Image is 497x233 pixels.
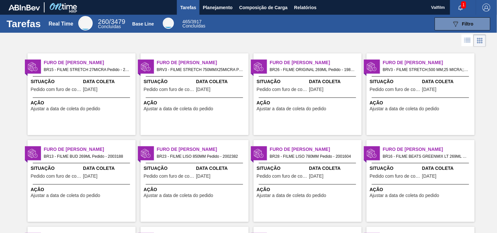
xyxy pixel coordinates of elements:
span: Ajustar a data de coleta do pedido [257,106,327,111]
span: 07/09/2025 [83,174,98,179]
span: Data Coleta [196,165,247,172]
div: Base Line [163,18,174,29]
span: Ajustar a data de coleta do pedido [144,193,214,198]
span: Pedido com furo de coleta [370,87,421,92]
span: 1 [461,1,466,9]
span: Furo de Coleta [44,59,136,66]
img: status [141,149,151,158]
span: Situação [31,165,82,172]
span: BR28 - FILME LISO 780MM Pedido - 2001604 [270,153,356,160]
span: Ação [257,99,360,106]
img: Logout [483,4,490,11]
img: status [254,62,264,72]
span: Furo de Coleta [270,59,362,66]
span: Situação [144,165,195,172]
span: BR13 - FILME BUD 269ML Pedido - 2003188 [44,153,130,160]
span: Ajustar a data de coleta do pedido [370,106,440,111]
span: BR26 - FILME ORIGINAL 269ML Pedido - 1984276 [270,66,356,73]
span: Filtro [462,21,474,27]
span: Ação [257,186,360,193]
span: Concluídas [98,24,121,29]
span: 260 [98,18,109,25]
span: Pedido com furo de coleta [370,174,421,179]
span: Data Coleta [309,165,360,172]
span: Ajustar a data de coleta do pedido [144,106,214,111]
span: Data Coleta [83,78,134,85]
div: Base Line [132,21,154,27]
button: Filtro [435,17,490,30]
img: status [28,62,38,72]
div: Visão em Lista [462,34,474,47]
img: status [141,62,151,72]
span: 06/09/2025 [83,87,98,92]
span: 465 [182,19,190,24]
span: 05/09/2025 [309,87,324,92]
span: Furo de Coleta [157,59,249,66]
span: Pedido com furo de coleta [31,174,82,179]
span: Pedido com furo de coleta [144,87,195,92]
span: / 3479 [98,18,125,25]
span: Data Coleta [196,78,247,85]
span: Furo de Coleta [44,146,136,153]
span: Composição de Carga [239,4,288,11]
span: Tarefas [180,4,196,11]
span: BR15 - FILME STRETCH 27MICRA Pedido - 2001733 [44,66,130,73]
span: Situação [370,78,421,85]
span: 04/09/2025 [422,174,437,179]
span: / 3917 [182,19,201,24]
span: Data Coleta [422,165,473,172]
span: BRV3 - FILME STRETCH 750MMX25MICRA Pedido - 1998317 [157,66,243,73]
span: Furo de Coleta [157,146,249,153]
img: status [367,62,377,72]
span: Furo de Coleta [270,146,362,153]
span: Pedido com furo de coleta [31,87,82,92]
span: Ajustar a data de coleta do pedido [31,193,101,198]
span: Ação [31,99,134,106]
span: BR16 - FILME BEATS GREENMIX LT 269ML Pedido - 2010580 [383,153,469,160]
div: Real Time [98,19,125,29]
span: Ação [144,99,247,106]
span: Ajustar a data de coleta do pedido [370,193,440,198]
span: Concluídas [182,23,205,28]
span: Ação [370,99,473,106]
div: Real Time [78,16,93,30]
span: Ação [370,186,473,193]
span: 03/09/2025 [196,87,211,92]
span: Pedido com furo de coleta [144,174,195,179]
span: Ajustar a data de coleta do pedido [31,106,101,111]
img: status [367,149,377,158]
span: Relatórios [294,4,316,11]
img: TNhmsLtSVTkK8tSr43FrP2fwEKptu5GPRR3wAAAABJRU5ErkJggg== [9,5,40,10]
span: Ação [31,186,134,193]
button: Notificações [450,3,471,12]
span: Situação [257,78,308,85]
span: Furo de Coleta [383,146,475,153]
span: Data Coleta [309,78,360,85]
span: Data Coleta [422,78,473,85]
div: Base Line [182,20,205,28]
span: 07/09/2025 [196,174,211,179]
span: BR23 - FILME LISO 850MM Pedido - 2002382 [157,153,243,160]
img: status [254,149,264,158]
span: 02/09/2025 [422,87,437,92]
div: Visão em Cards [474,34,486,47]
span: Planejamento [203,4,233,11]
span: Situação [144,78,195,85]
span: Pedido com furo de coleta [257,87,308,92]
span: Furo de Coleta [383,59,475,66]
span: Situação [257,165,308,172]
div: Real Time [48,21,73,27]
span: 07/09/2025 [309,174,324,179]
span: Data Coleta [83,165,134,172]
span: Ajustar a data de coleta do pedido [257,193,327,198]
span: Situação [370,165,421,172]
img: status [28,149,38,158]
span: Ação [144,186,247,193]
span: BRV3 - FILME STRETCH;500 MM;25 MICRA;;FILMESTRE Pedido - 1998298 [383,66,469,73]
span: Situação [31,78,82,85]
h1: Tarefas [7,20,41,27]
span: Pedido com furo de coleta [257,174,308,179]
